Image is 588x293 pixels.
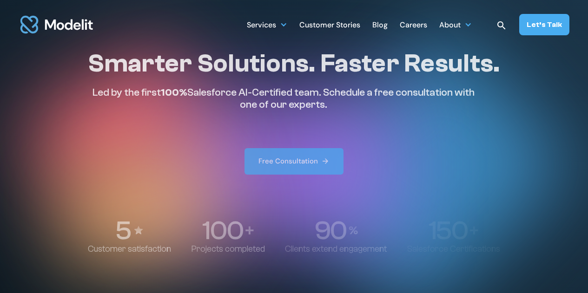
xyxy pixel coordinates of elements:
[439,15,472,33] div: About
[519,14,569,35] a: Let’s Talk
[88,244,171,254] p: Customer satisfaction
[161,86,187,98] span: 100%
[258,156,318,166] div: Free Consultation
[88,86,479,111] p: Led by the first Salesforce AI-Certified team. Schedule a free consultation with one of our experts.
[400,17,427,35] div: Careers
[321,157,330,165] img: arrow right
[133,225,144,236] img: Stars
[19,10,95,39] a: home
[88,48,500,79] h1: Smarter Solutions. Faster Results.
[372,15,388,33] a: Blog
[299,15,360,33] a: Customer Stories
[314,217,346,244] p: 90
[407,244,500,254] p: Salesforce Certifications
[19,10,95,39] img: modelit logo
[247,17,276,35] div: Services
[527,20,562,30] div: Let’s Talk
[244,148,344,175] a: Free Consultation
[299,17,360,35] div: Customer Stories
[470,226,478,234] img: Plus
[285,244,387,254] p: Clients extend engagement
[400,15,427,33] a: Careers
[202,217,243,244] p: 100
[115,217,130,244] p: 5
[245,226,254,234] img: Plus
[439,17,461,35] div: About
[349,226,358,234] img: Percentage
[372,17,388,35] div: Blog
[429,217,467,244] p: 150
[247,15,287,33] div: Services
[192,244,265,254] p: Projects completed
